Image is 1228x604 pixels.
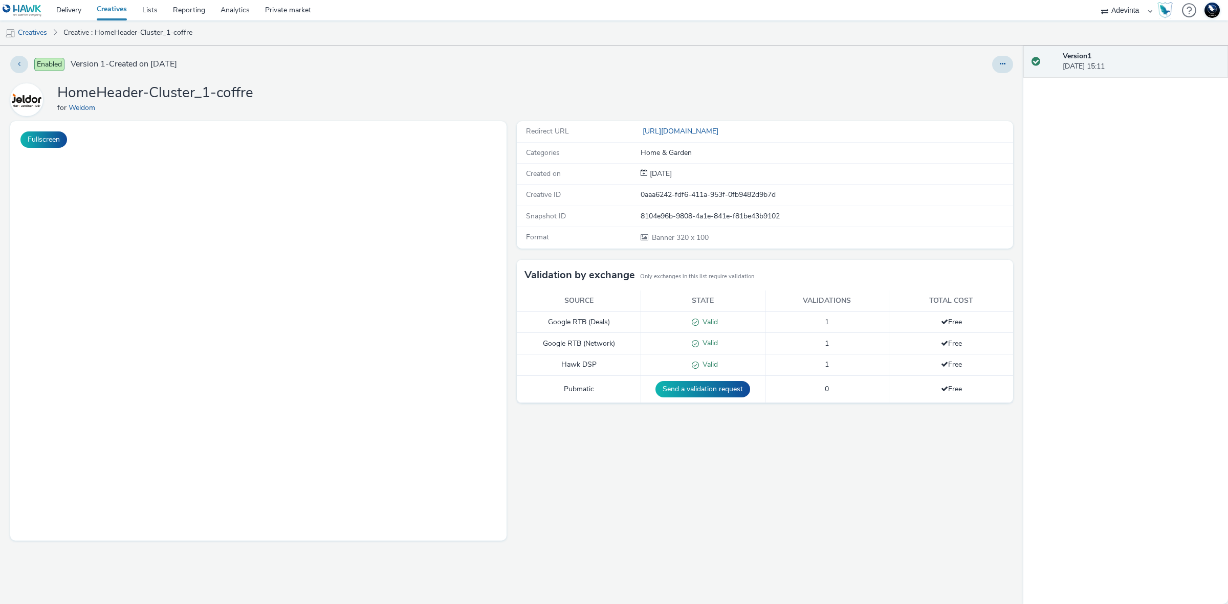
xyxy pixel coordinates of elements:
[699,317,718,327] span: Valid
[526,148,560,158] span: Categories
[699,338,718,348] span: Valid
[34,58,64,71] span: Enabled
[517,311,641,333] td: Google RTB (Deals)
[5,28,15,38] img: mobile
[765,290,889,311] th: Validations
[652,233,676,242] span: Banner
[20,131,67,148] button: Fullscreen
[1063,51,1220,72] div: [DATE] 15:11
[517,333,641,354] td: Google RTB (Network)
[641,190,1012,200] div: 0aaa6242-fdf6-411a-953f-0fb9482d9b7d
[57,103,69,113] span: for
[526,126,569,136] span: Redirect URL
[651,233,709,242] span: 320 x 100
[1157,2,1177,18] a: Hawk Academy
[1063,51,1091,61] strong: Version 1
[526,211,566,221] span: Snapshot ID
[655,381,750,397] button: Send a validation request
[58,20,198,45] a: Creative : HomeHeader-Cluster_1-coffre
[1204,3,1220,18] img: Support Hawk
[825,339,829,348] span: 1
[648,169,672,179] div: Creation 25 August 2025, 15:11
[517,354,641,376] td: Hawk DSP
[941,317,962,327] span: Free
[825,360,829,369] span: 1
[825,384,829,394] span: 0
[71,58,177,70] span: Version 1 - Created on [DATE]
[641,290,765,311] th: State
[12,85,41,115] img: Weldom
[640,273,754,281] small: Only exchanges in this list require validation
[941,339,962,348] span: Free
[941,360,962,369] span: Free
[526,169,561,178] span: Created on
[517,290,641,311] th: Source
[526,190,561,199] span: Creative ID
[825,317,829,327] span: 1
[10,95,47,104] a: Weldom
[3,4,42,17] img: undefined Logo
[57,83,253,103] h1: HomeHeader-Cluster_1-coffre
[517,376,641,403] td: Pubmatic
[941,384,962,394] span: Free
[641,211,1012,221] div: 8104e96b-9808-4a1e-841e-f81be43b9102
[1157,2,1173,18] img: Hawk Academy
[641,126,722,136] a: [URL][DOMAIN_NAME]
[526,232,549,242] span: Format
[69,103,99,113] a: Weldom
[641,148,1012,158] div: Home & Garden
[889,290,1014,311] th: Total cost
[699,360,718,369] span: Valid
[524,267,635,283] h3: Validation by exchange
[648,169,672,178] span: [DATE]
